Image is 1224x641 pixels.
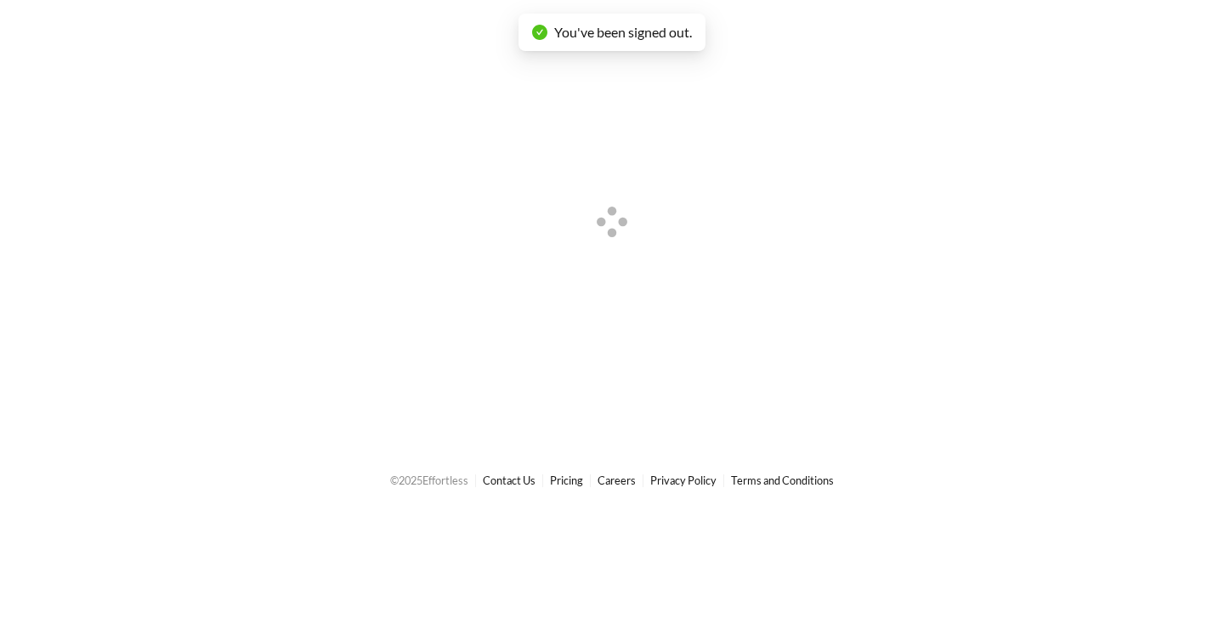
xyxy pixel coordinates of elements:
[550,474,583,487] a: Pricing
[731,474,834,487] a: Terms and Conditions
[483,474,535,487] a: Contact Us
[598,474,636,487] a: Careers
[390,474,468,487] span: © 2025 Effortless
[650,474,717,487] a: Privacy Policy
[532,25,547,40] span: check-circle
[554,24,692,40] span: You've been signed out.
